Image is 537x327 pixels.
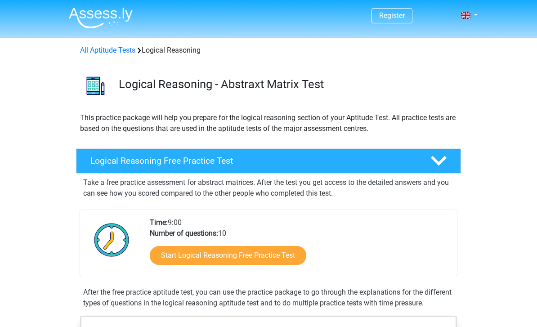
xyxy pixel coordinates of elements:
[150,218,168,227] b: Time:
[80,46,135,54] a: All Aptitude Tests
[90,156,416,166] h4: Logical Reasoning Free Practice Test
[89,217,134,262] img: Clock
[83,177,454,199] p: Take a free practice assessment for abstract matrices. After the test you get access to the detai...
[76,45,461,56] div: Logical Reasoning
[69,7,133,28] img: Assessly
[119,77,454,91] h3: Logical Reasoning - Abstraxt Matrix Test
[379,11,405,20] a: Register
[72,148,465,174] a: Logical Reasoning Free Practice Test
[80,287,457,309] div: After the free practice aptitude test, you can use the practice package to go through the explana...
[80,112,457,134] p: This practice package will help you prepare for the logical reasoning section of your Aptitude Te...
[150,246,306,265] a: Start Logical Reasoning Free Practice Test
[76,67,115,105] img: logical reasoning
[143,217,456,276] div: 9:00 10
[150,229,218,237] b: Number of questions:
